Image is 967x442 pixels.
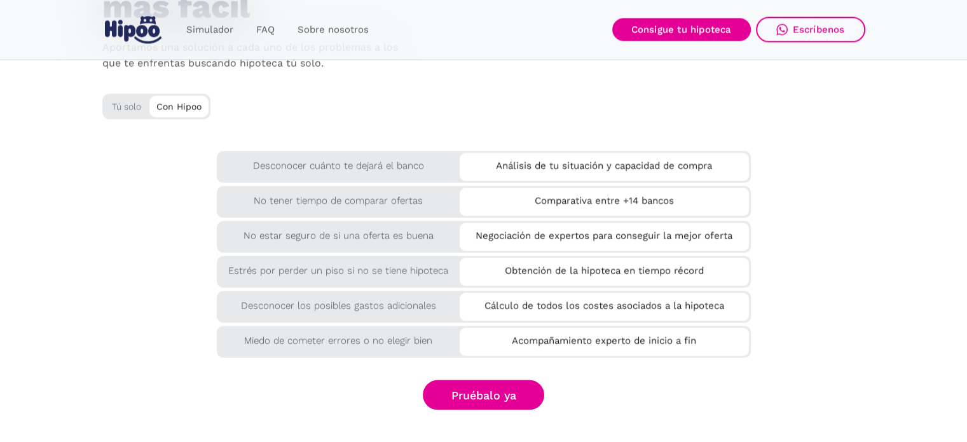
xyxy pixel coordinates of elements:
div: Comparativa entre +14 bancos [460,188,749,209]
a: Escríbenos [756,17,865,43]
div: Acompañamiento experto de inicio a fin [460,328,749,349]
a: home [102,11,165,49]
div: No tener tiempo de comparar ofertas [217,186,460,209]
a: Pruébalo ya [423,380,545,410]
a: Simulador [175,18,245,43]
div: Análisis de tu situación y capacidad de compra [460,153,749,174]
div: Desconocer los posibles gastos adicionales [217,291,460,314]
div: Estrés por perder un piso si no se tiene hipoteca [217,256,460,279]
div: Desconocer cuánto te dejará el banco [217,151,460,174]
a: Consigue tu hipoteca [612,18,751,41]
div: No estar seguro de si una oferta es buena [217,221,460,244]
div: Con Hipoo [149,95,209,114]
div: Escríbenos [793,24,845,36]
div: Miedo de cometer errores o no elegir bien [217,326,460,349]
div: Obtención de la hipoteca en tiempo récord [460,258,749,279]
div: Cálculo de todos los costes asociados a la hipoteca [460,293,749,314]
a: Sobre nosotros [286,18,380,43]
div: Tú solo [102,93,210,114]
div: Negociación de expertos para conseguir la mejor oferta [460,223,749,244]
a: FAQ [245,18,286,43]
